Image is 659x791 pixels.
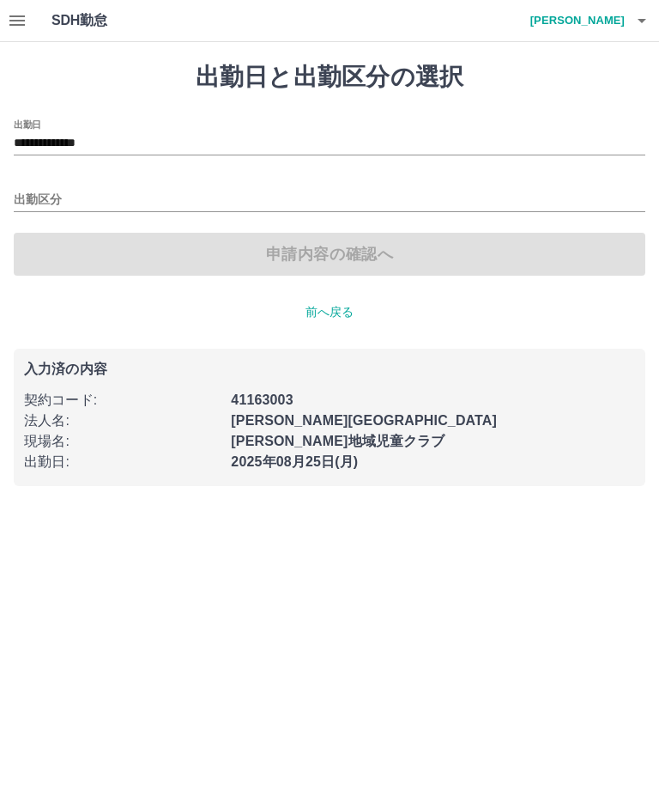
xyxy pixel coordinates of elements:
[14,118,41,131] label: 出勤日
[24,390,221,411] p: 契約コード :
[24,452,221,472] p: 出勤日 :
[231,413,497,428] b: [PERSON_NAME][GEOGRAPHIC_DATA]
[231,434,444,448] b: [PERSON_NAME]地域児童クラブ
[24,411,221,431] p: 法人名 :
[231,454,358,469] b: 2025年08月25日(月)
[231,392,293,407] b: 41163003
[24,362,635,376] p: 入力済の内容
[14,63,645,92] h1: 出勤日と出勤区分の選択
[24,431,221,452] p: 現場名 :
[14,303,645,321] p: 前へ戻る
